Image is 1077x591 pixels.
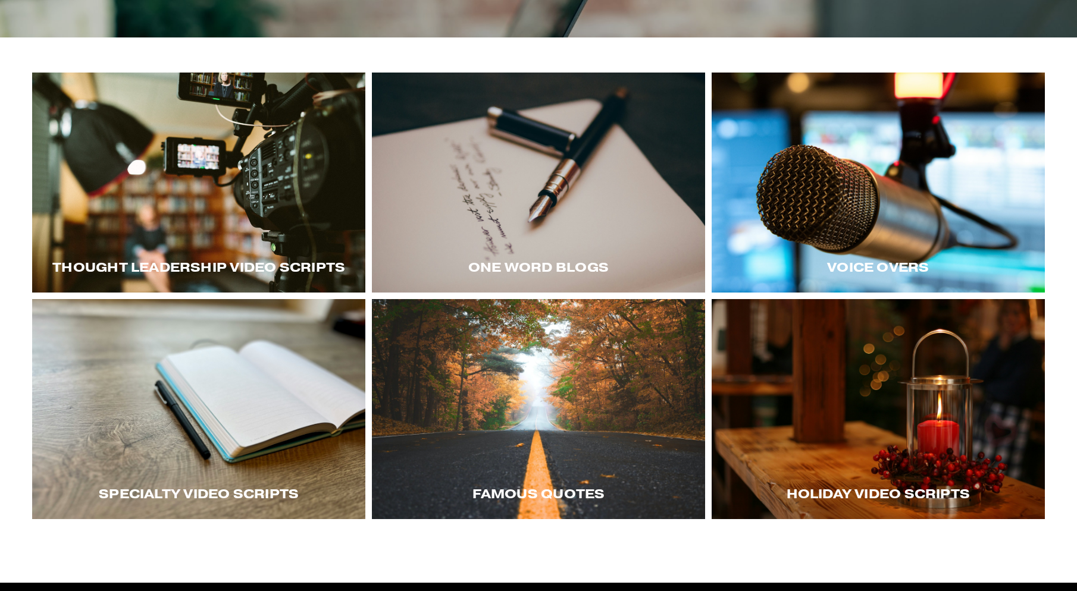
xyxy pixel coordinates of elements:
[827,259,929,275] span: Voice Overs
[468,259,609,275] span: One word blogs
[787,485,970,502] span: Holiday Video Scripts
[99,485,299,502] span: Specialty Video Scripts
[472,485,605,502] span: Famous Quotes
[52,259,345,275] span: Thought LEadership Video Scripts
